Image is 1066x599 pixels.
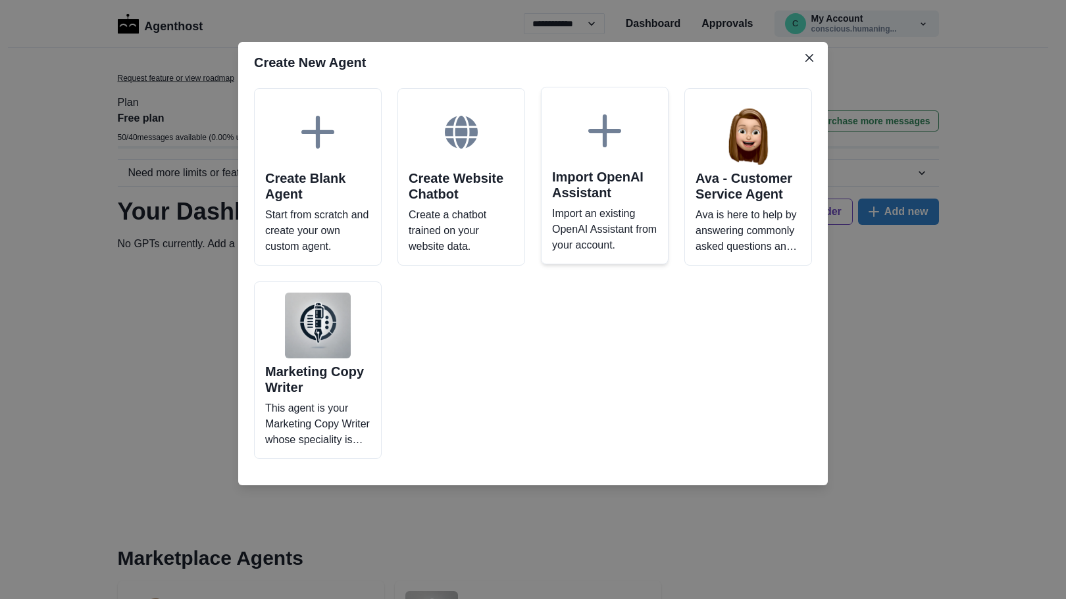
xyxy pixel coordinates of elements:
p: Ava is here to help by answering commonly asked questions and more! [696,207,801,254]
h2: Create Blank Agent [265,170,370,202]
p: This agent is your Marketing Copy Writer whose speciality is helping you craft copy that speaks t... [265,400,370,448]
p: Start from scratch and create your own custom agent. [265,207,370,254]
h2: Marketing Copy Writer [265,364,370,395]
header: Create New Agent [238,42,828,83]
button: Close [799,47,820,68]
h2: Create Website Chatbot [409,170,514,202]
img: Ava - Customer Service Agent [715,99,781,165]
h2: Ava - Customer Service Agent [696,170,801,202]
p: Create a chatbot trained on your website data. [409,207,514,254]
p: Import an existing OpenAI Assistant from your account. [552,206,657,253]
img: Marketing Copy Writer [285,293,351,358]
h2: Import OpenAI Assistant [552,169,657,201]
